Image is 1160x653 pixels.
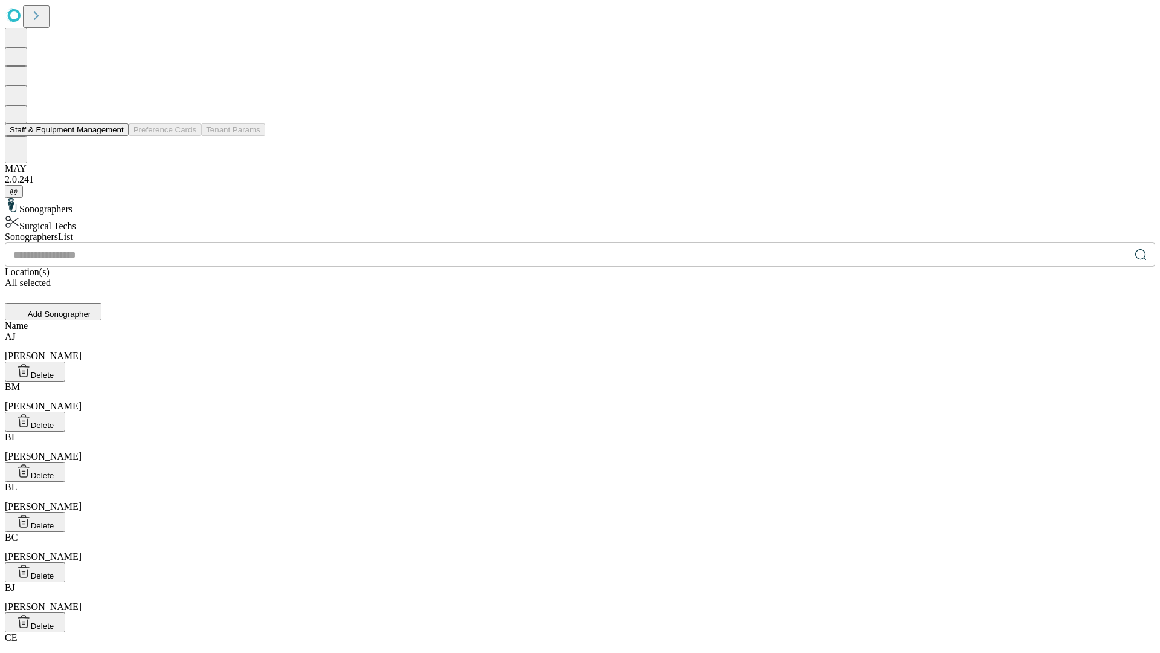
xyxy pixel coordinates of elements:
[5,382,20,392] span: BM
[31,571,54,580] span: Delete
[31,622,54,631] span: Delete
[5,198,1155,215] div: Sonographers
[31,371,54,380] span: Delete
[5,462,65,482] button: Delete
[5,123,129,136] button: Staff & Equipment Management
[5,163,1155,174] div: MAY
[31,521,54,530] span: Delete
[10,187,18,196] span: @
[5,362,65,382] button: Delete
[5,215,1155,232] div: Surgical Techs
[5,412,65,432] button: Delete
[5,612,65,632] button: Delete
[5,532,1155,562] div: [PERSON_NAME]
[5,432,1155,462] div: [PERSON_NAME]
[5,232,1155,242] div: Sonographers List
[5,482,17,492] span: BL
[5,331,1155,362] div: [PERSON_NAME]
[5,562,65,582] button: Delete
[5,432,14,442] span: BI
[5,512,65,532] button: Delete
[31,471,54,480] span: Delete
[5,532,18,542] span: BC
[5,632,17,643] span: CE
[5,267,50,277] span: Location(s)
[5,303,101,320] button: Add Sonographer
[31,421,54,430] span: Delete
[28,310,91,319] span: Add Sonographer
[5,582,15,593] span: BJ
[5,582,1155,612] div: [PERSON_NAME]
[5,174,1155,185] div: 2.0.241
[5,278,1155,288] div: All selected
[129,123,201,136] button: Preference Cards
[5,331,16,342] span: AJ
[5,382,1155,412] div: [PERSON_NAME]
[5,185,23,198] button: @
[5,482,1155,512] div: [PERSON_NAME]
[5,320,1155,331] div: Name
[201,123,265,136] button: Tenant Params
